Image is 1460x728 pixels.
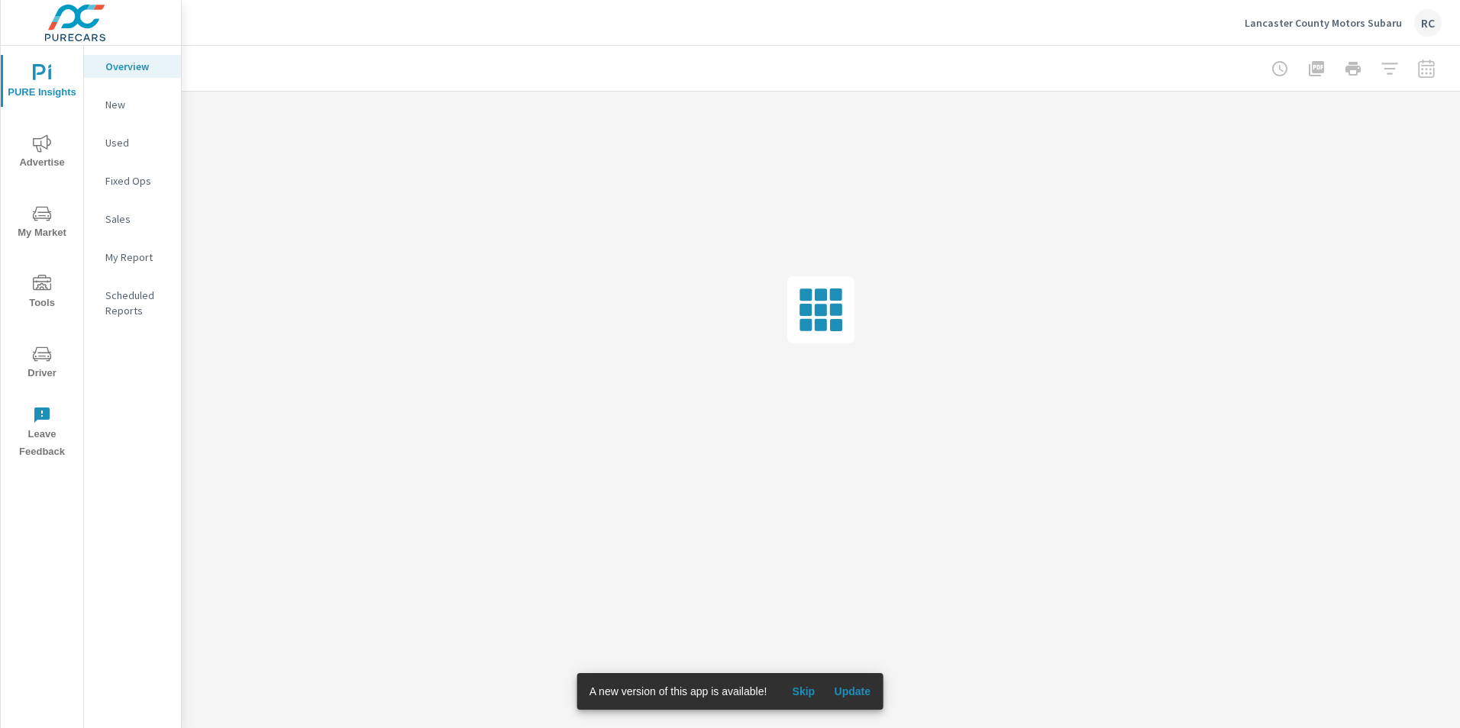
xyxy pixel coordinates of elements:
p: Lancaster County Motors Subaru [1245,16,1402,30]
div: Used [84,131,181,154]
div: Fixed Ops [84,169,181,192]
span: Driver [5,345,79,382]
div: My Report [84,246,181,269]
p: Scheduled Reports [105,288,169,318]
span: Leave Feedback [5,406,79,461]
span: Advertise [5,134,79,172]
span: Update [834,685,871,698]
div: Overview [84,55,181,78]
div: Sales [84,208,181,230]
p: Sales [105,211,169,227]
div: Scheduled Reports [84,284,181,322]
p: New [105,97,169,112]
button: Update [828,679,877,704]
span: Skip [785,685,822,698]
p: Fixed Ops [105,173,169,188]
p: Used [105,135,169,150]
div: RC [1414,9,1442,37]
div: New [84,93,181,116]
span: A new version of this app is available! [589,685,767,697]
div: nav menu [1,46,83,467]
button: Skip [779,679,828,704]
span: My Market [5,205,79,242]
span: Tools [5,275,79,312]
span: PURE Insights [5,64,79,101]
p: My Report [105,250,169,265]
p: Overview [105,59,169,74]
